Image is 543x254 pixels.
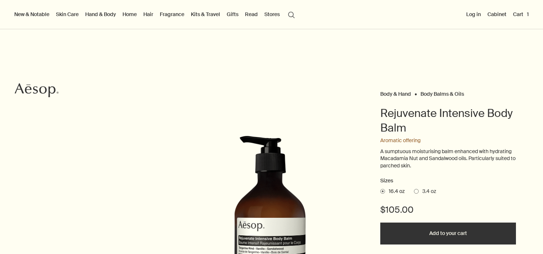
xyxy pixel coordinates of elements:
svg: Aesop [15,83,59,98]
a: Skin Care [54,10,80,19]
a: Cabinet [486,10,508,19]
button: Log in [465,10,482,19]
button: Stores [263,10,281,19]
a: Hand & Body [84,10,117,19]
span: $105.00 [380,204,414,216]
a: Hair [142,10,155,19]
a: Kits & Travel [189,10,222,19]
button: Add to your cart - $105.00 [380,223,516,244]
button: New & Notable [13,10,51,19]
button: Open search [285,7,298,21]
p: A sumptuous moisturising balm enhanced with hydrating Macadamia Nut and Sandalwood oils. Particul... [380,148,516,170]
a: Fragrance [158,10,186,19]
h1: Rejuvenate Intensive Body Balm [380,106,516,135]
a: Body Balms & Oils [421,91,464,94]
a: Home [121,10,138,19]
a: Body & Hand [380,91,411,94]
h2: Sizes [380,177,516,185]
a: Gifts [225,10,240,19]
a: Aesop [13,81,60,101]
span: 16.4 oz [385,188,405,195]
button: Cart1 [512,10,530,19]
span: 3.4 oz [419,188,436,195]
a: Read [244,10,259,19]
